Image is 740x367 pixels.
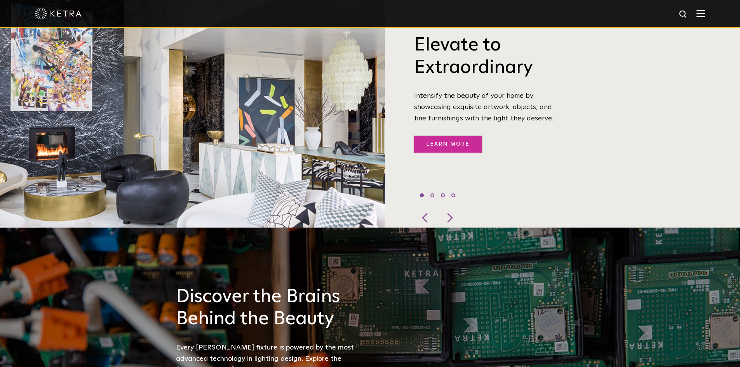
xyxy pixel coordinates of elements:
span: Intensify the beauty of your home by showcasing exquisite artwork, objects, and fine furnishings ... [414,92,554,122]
img: Hamburger%20Nav.svg [696,10,705,17]
h3: Discover the Brains Behind the Beauty [176,286,378,330]
img: search icon [679,10,688,19]
a: Learn More [414,136,482,153]
img: ketra-logo-2019-white [35,8,82,19]
h3: Elevate to Extraordinary [414,34,560,79]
